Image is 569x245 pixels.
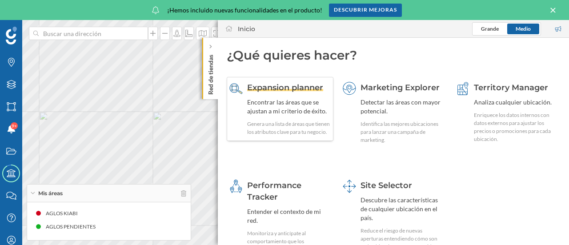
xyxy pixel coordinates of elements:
div: Inicio [238,24,255,33]
div: Descubre las características de cualquier ubicación en el país. [361,196,444,222]
div: Enriquece los datos internos con datos externos para ajustar los precios o promociones para cada ... [474,111,557,143]
img: Geoblink Logo [6,27,17,44]
div: Genera una lista de áreas que tienen los atributos clave para tu negocio. [247,120,331,136]
div: Detectar las áreas con mayor potencial. [361,98,444,116]
img: explorer.svg [343,82,356,95]
span: Performance Tracker [247,181,301,202]
img: monitoring-360.svg [229,180,243,193]
span: Grande [481,25,499,32]
div: Analiza cualquier ubicación. [474,98,557,107]
p: Red de tiendas [206,51,215,95]
img: search-areas--hover.svg [229,82,243,95]
span: Marketing Explorer [361,83,440,92]
span: Soporte [18,6,49,14]
span: Territory Manager [474,83,548,92]
div: Identifica las mejores ubicaciones para lanzar una campaña de marketing. [361,120,444,144]
div: ¿Qué quieres hacer? [227,47,560,64]
div: AGLOS KIABI [46,209,82,218]
span: Medio [516,25,531,32]
div: AGLOS PENDIENTES [46,222,100,231]
img: territory-manager.svg [456,82,469,95]
div: Encontrar las áreas que se ajustan a mi criterio de éxito. [247,98,331,116]
span: Mis áreas [38,189,63,197]
span: Site Selector [361,181,412,190]
span: ¡Hemos incluido nuevas funcionalidades en el producto! [167,6,322,15]
span: Expansion planner [247,83,323,92]
img: dashboards-manager.svg [343,180,356,193]
span: 9+ [12,121,17,130]
div: Entender el contexto de mi red. [247,207,331,225]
